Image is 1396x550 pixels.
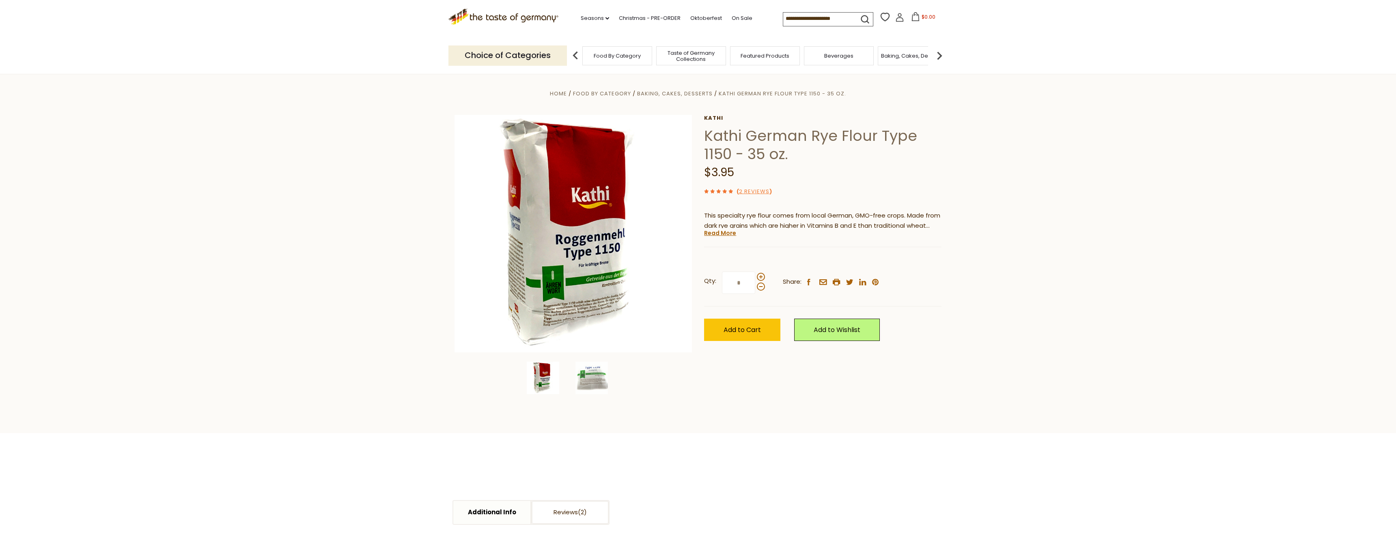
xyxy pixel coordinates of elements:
[690,14,722,23] a: Oktoberfest
[739,188,769,196] a: 2 Reviews
[704,127,941,163] h1: Kathi German Rye Flour Type 1150 - 35 oz.
[575,362,608,394] img: Kathi Rye Flour Type 1150 Description
[455,115,692,352] img: Kathi Rye Flour Type 1150
[704,115,941,121] a: Kathi
[573,90,631,97] a: Food By Category
[637,90,713,97] a: Baking, Cakes, Desserts
[532,501,609,524] a: Reviews
[567,47,584,64] img: previous arrow
[619,14,681,23] a: Christmas - PRE-ORDER
[704,229,736,237] a: Read More
[719,90,846,97] a: Kathi German Rye Flour Type 1150 - 35 oz.
[581,14,609,23] a: Seasons
[783,277,801,287] span: Share:
[704,211,941,260] span: This specialty rye flour comes from local German, GMO-free crops. Made from dark rye grains which...
[594,53,641,59] a: Food By Category
[724,325,761,334] span: Add to Cart
[906,12,940,24] button: $0.00
[737,188,772,195] span: ( )
[550,90,567,97] a: Home
[722,272,755,294] input: Qty:
[659,50,724,62] a: Taste of Germany Collections
[448,45,567,65] p: Choice of Categories
[704,164,734,180] span: $3.95
[704,319,780,341] button: Add to Cart
[824,53,853,59] a: Beverages
[922,13,935,20] span: $0.00
[794,319,880,341] a: Add to Wishlist
[881,53,944,59] a: Baking, Cakes, Desserts
[453,501,530,524] a: Additional Info
[741,53,789,59] a: Featured Products
[931,47,948,64] img: next arrow
[704,276,716,286] strong: Qty:
[732,14,752,23] a: On Sale
[527,362,559,394] img: Kathi Rye Flour Type 1150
